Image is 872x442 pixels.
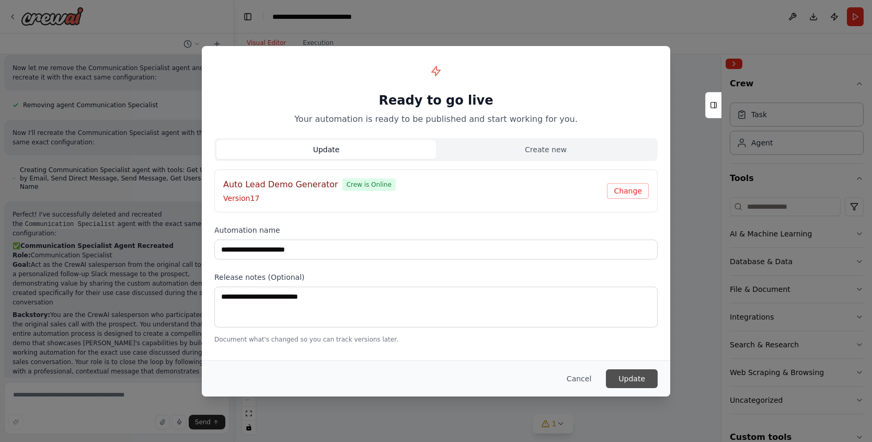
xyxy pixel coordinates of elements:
button: Update [606,369,658,388]
h4: Auto Lead Demo Generator [223,178,338,191]
button: Cancel [558,369,600,388]
p: Document what's changed so you can track versions later. [214,335,658,344]
h1: Ready to go live [214,92,658,109]
span: Crew is Online [342,178,396,191]
p: Version 17 [223,193,607,203]
button: Update [216,140,436,159]
button: Change [607,183,649,199]
label: Release notes (Optional) [214,272,658,282]
p: Your automation is ready to be published and start working for you. [214,113,658,126]
label: Automation name [214,225,658,235]
button: Create new [436,140,656,159]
